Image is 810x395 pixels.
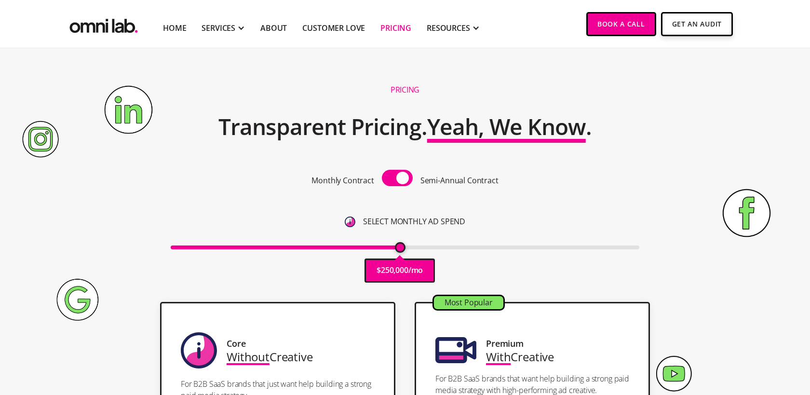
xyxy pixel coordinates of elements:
a: Home [163,22,186,34]
div: Core [227,337,245,350]
span: With [486,349,511,365]
a: home [67,12,140,36]
p: SELECT MONTHLY AD SPEND [363,215,465,228]
img: 6410812402e99d19b372aa32_omni-nav-info.svg [345,217,355,227]
img: Omni Lab: B2B SaaS Demand Generation Agency [67,12,140,36]
div: Creative [227,350,313,363]
span: Without [227,349,270,365]
iframe: Chat Widget [636,283,810,395]
div: RESOURCES [427,22,470,34]
span: Yeah, We Know [427,111,586,141]
p: Semi-Annual Contract [420,174,499,187]
div: Most Popular [434,296,503,309]
div: Creative [486,350,554,363]
a: Pricing [380,22,411,34]
h1: Pricing [391,85,419,95]
a: Get An Audit [661,12,733,36]
h2: Transparent Pricing. . [218,108,592,146]
div: Premium [486,337,524,350]
a: Book a Call [586,12,656,36]
p: 250,000 [381,264,408,277]
p: Monthly Contract [311,174,374,187]
p: $ [377,264,381,277]
p: /mo [408,264,423,277]
a: Customer Love [302,22,365,34]
div: SERVICES [202,22,235,34]
a: About [260,22,287,34]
